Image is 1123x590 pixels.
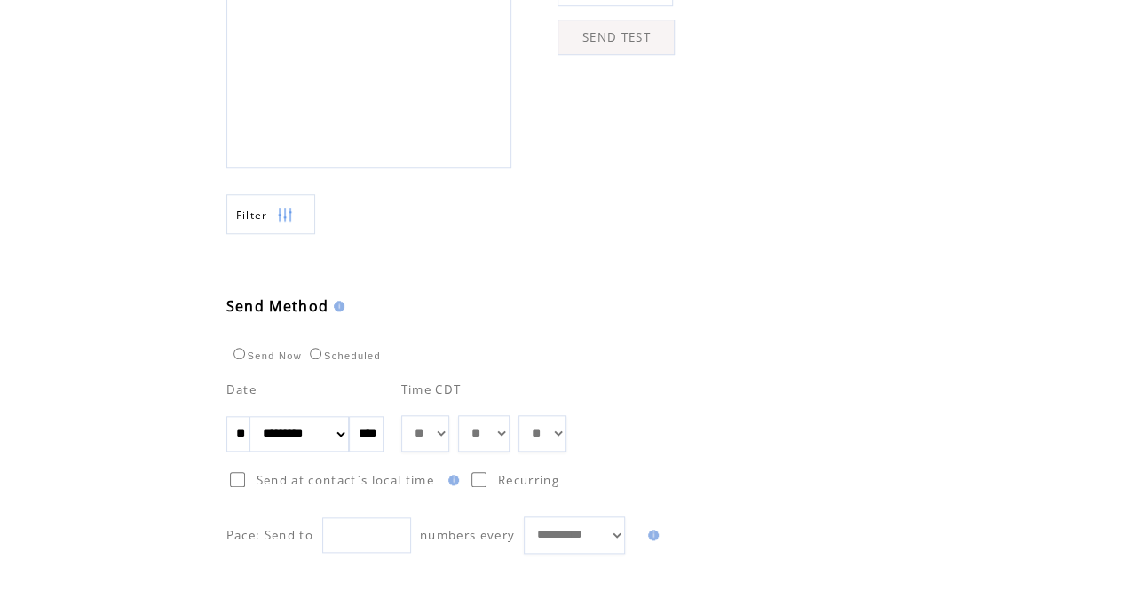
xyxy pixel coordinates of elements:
[226,296,329,316] span: Send Method
[233,348,245,359] input: Send Now
[328,301,344,311] img: help.gif
[305,350,381,361] label: Scheduled
[401,382,462,397] span: Time CDT
[257,472,434,488] span: Send at contact`s local time
[236,208,268,223] span: Show filters
[310,348,321,359] input: Scheduled
[277,195,293,235] img: filters.png
[226,382,257,397] span: Date
[420,527,515,543] span: numbers every
[498,472,559,488] span: Recurring
[226,194,315,234] a: Filter
[226,527,313,543] span: Pace: Send to
[643,530,659,540] img: help.gif
[229,350,302,361] label: Send Now
[558,20,675,55] a: SEND TEST
[443,475,459,485] img: help.gif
